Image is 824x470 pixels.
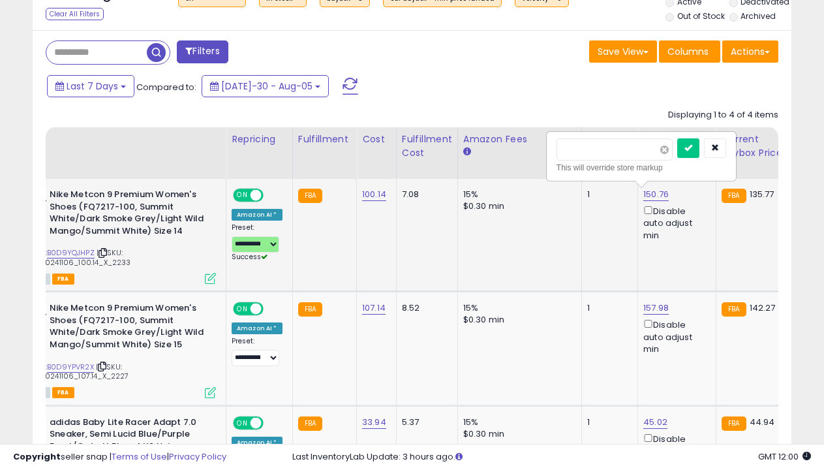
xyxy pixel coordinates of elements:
[677,10,725,22] label: Out of Stock
[50,416,208,468] b: adidas Baby Lite Racer Adapt 7.0 Sneaker, Semi Lucid Blue/Purple Burst/Cobalt Blue, 4 US Unisex I...
[587,416,628,428] div: 1
[587,302,628,314] div: 1
[463,189,572,200] div: 15%
[750,416,775,428] span: 44.94
[668,109,778,121] div: Displaying 1 to 4 of 4 items
[643,317,706,355] div: Disable auto adjust min
[402,302,448,314] div: 8.52
[234,304,251,315] span: ON
[557,161,726,174] div: This will override store markup
[722,416,746,431] small: FBA
[47,75,134,97] button: Last 7 Days
[47,247,95,258] a: B0D9YQJHPZ
[20,247,131,267] span: | SKU: Nike_20241106_100.14_X_2233
[740,10,776,22] label: Archived
[463,133,576,146] div: Amazon Fees
[589,40,657,63] button: Save View
[202,75,329,97] button: [DATE]-30 - Aug-05
[463,428,572,440] div: $0.30 min
[362,188,386,201] a: 100.14
[50,302,208,354] b: Nike Metcon 9 Premium Women's Shoes (FQ7217-100, Summit White/Dark Smoke Grey/Light Wild Mango/Su...
[13,451,226,463] div: seller snap | |
[169,450,226,463] a: Privacy Policy
[362,302,386,315] a: 107.14
[362,133,391,146] div: Cost
[722,302,746,317] small: FBA
[112,450,167,463] a: Terms of Use
[463,146,471,158] small: Amazon Fees.
[232,209,282,221] div: Amazon AI *
[234,417,251,428] span: ON
[362,416,386,429] a: 33.94
[177,40,228,63] button: Filters
[643,188,669,201] a: 150.76
[722,189,746,203] small: FBA
[722,40,778,63] button: Actions
[463,302,572,314] div: 15%
[292,451,811,463] div: Last InventoryLab Update: 3 hours ago.
[402,189,448,200] div: 7.08
[232,223,282,262] div: Preset:
[643,302,669,315] a: 157.98
[46,8,104,20] div: Clear All Filters
[463,314,572,326] div: $0.30 min
[52,387,74,398] span: FBA
[221,80,313,93] span: [DATE]-30 - Aug-05
[463,200,572,212] div: $0.30 min
[643,416,667,429] a: 45.02
[587,189,628,200] div: 1
[298,302,322,317] small: FBA
[47,362,94,373] a: B0D9YPVR2X
[232,322,282,334] div: Amazon AI *
[402,416,448,428] div: 5.37
[20,362,129,381] span: | SKU: Nike_20241106_107.14_X_2227
[67,80,118,93] span: Last 7 Days
[750,302,776,314] span: 142.27
[232,337,282,366] div: Preset:
[298,416,322,431] small: FBA
[659,40,720,63] button: Columns
[262,190,282,201] span: OFF
[298,189,322,203] small: FBA
[262,417,282,428] span: OFF
[402,133,452,160] div: Fulfillment Cost
[17,133,221,146] div: Title
[234,190,251,201] span: ON
[262,304,282,315] span: OFF
[232,252,267,262] span: Success
[232,133,287,146] div: Repricing
[298,133,351,146] div: Fulfillment
[667,45,709,58] span: Columns
[50,189,208,240] b: Nike Metcon 9 Premium Women's Shoes (FQ7217-100, Summit White/Dark Smoke Grey/Light Wild Mango/Su...
[52,274,74,285] span: FBA
[758,450,811,463] span: 2025-08-13 12:00 GMT
[463,416,572,428] div: 15%
[750,188,774,200] span: 135.77
[13,450,61,463] strong: Copyright
[722,133,789,160] div: Current Buybox Price
[136,81,196,93] span: Compared to:
[643,204,706,242] div: Disable auto adjust min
